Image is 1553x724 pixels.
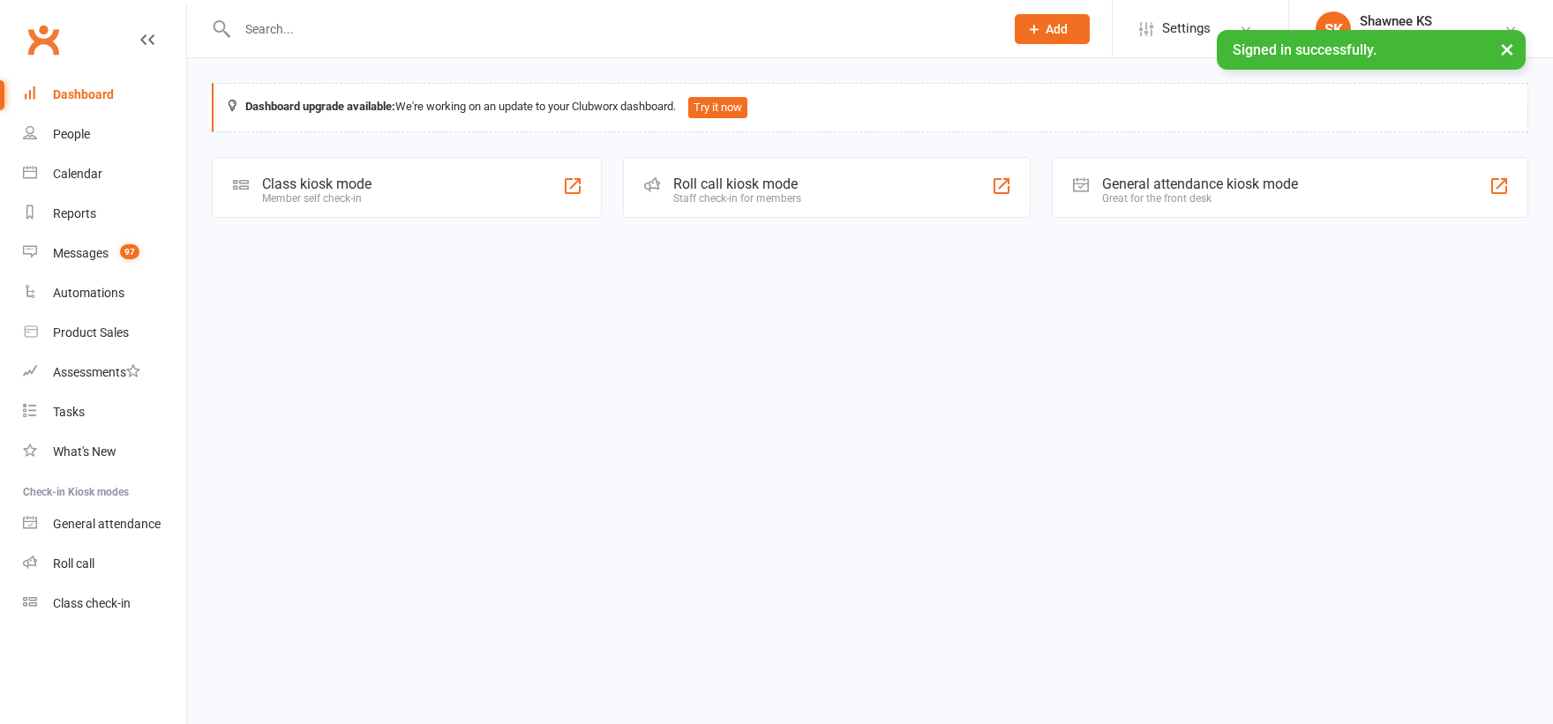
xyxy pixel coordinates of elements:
[53,286,124,300] div: Automations
[1102,192,1298,205] div: Great for the front desk
[23,234,186,273] a: Messages 97
[23,584,186,623] a: Class kiosk mode
[53,87,114,101] div: Dashboard
[23,392,186,432] a: Tasks
[53,246,109,260] div: Messages
[23,544,186,584] a: Roll call
[23,75,186,115] a: Dashboard
[23,154,186,194] a: Calendar
[53,127,90,141] div: People
[53,206,96,220] div: Reports
[232,17,992,41] input: Search...
[23,194,186,234] a: Reports
[21,18,65,62] a: Clubworx
[245,100,395,113] strong: Dashboard upgrade available:
[1046,22,1068,36] span: Add
[23,273,186,313] a: Automations
[1233,41,1377,58] span: Signed in successfully.
[1015,14,1090,44] button: Add
[262,175,371,192] div: Class kiosk mode
[1316,11,1351,47] div: SK
[23,432,186,472] a: What's New
[53,596,131,610] div: Class check-in
[53,517,161,531] div: General attendance
[1491,30,1523,68] button: ×
[23,313,186,353] a: Product Sales
[53,365,140,379] div: Assessments
[53,444,116,459] div: What's New
[673,175,801,192] div: Roll call kiosk mode
[1360,13,1433,29] div: Shawnee KS
[688,97,747,118] button: Try it now
[53,325,129,340] div: Product Sales
[212,83,1528,132] div: We're working on an update to your Clubworx dashboard.
[262,192,371,205] div: Member self check-in
[23,353,186,392] a: Assessments
[53,405,85,419] div: Tasks
[23,504,186,544] a: General attendance kiosk mode
[53,556,94,571] div: Roll call
[1102,175,1298,192] div: General attendance kiosk mode
[673,192,801,205] div: Staff check-in for members
[1162,9,1211,49] span: Settings
[53,167,102,181] div: Calendar
[1360,29,1433,45] div: ACA Network
[23,115,186,154] a: People
[120,244,139,259] span: 97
